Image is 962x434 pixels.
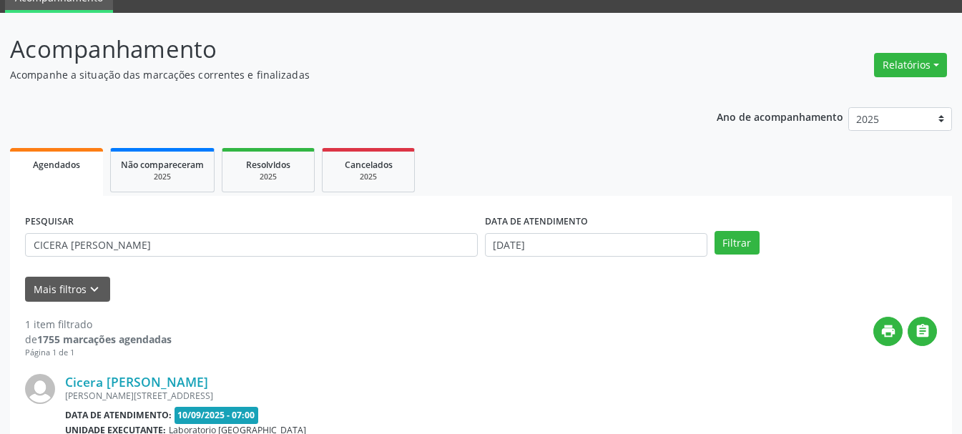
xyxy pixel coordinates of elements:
[87,282,102,297] i: keyboard_arrow_down
[65,409,172,421] b: Data de atendimento:
[880,323,896,339] i: print
[65,374,208,390] a: Cicera [PERSON_NAME]
[25,233,478,257] input: Nome, CNS
[65,390,508,402] div: [PERSON_NAME][STREET_ADDRESS]
[25,332,172,347] div: de
[121,172,204,182] div: 2025
[10,67,669,82] p: Acompanhe a situação das marcações correntes e finalizadas
[717,107,843,125] p: Ano de acompanhamento
[121,159,204,171] span: Não compareceram
[37,332,172,346] strong: 1755 marcações agendadas
[25,211,74,233] label: PESQUISAR
[246,159,290,171] span: Resolvidos
[915,323,931,339] i: 
[873,317,903,346] button: print
[485,233,707,257] input: Selecione um intervalo
[25,277,110,302] button: Mais filtroskeyboard_arrow_down
[25,317,172,332] div: 1 item filtrado
[345,159,393,171] span: Cancelados
[25,347,172,359] div: Página 1 de 1
[333,172,404,182] div: 2025
[175,407,259,423] span: 10/09/2025 - 07:00
[485,211,588,233] label: DATA DE ATENDIMENTO
[10,31,669,67] p: Acompanhamento
[232,172,304,182] div: 2025
[33,159,80,171] span: Agendados
[715,231,760,255] button: Filtrar
[874,53,947,77] button: Relatórios
[908,317,937,346] button: 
